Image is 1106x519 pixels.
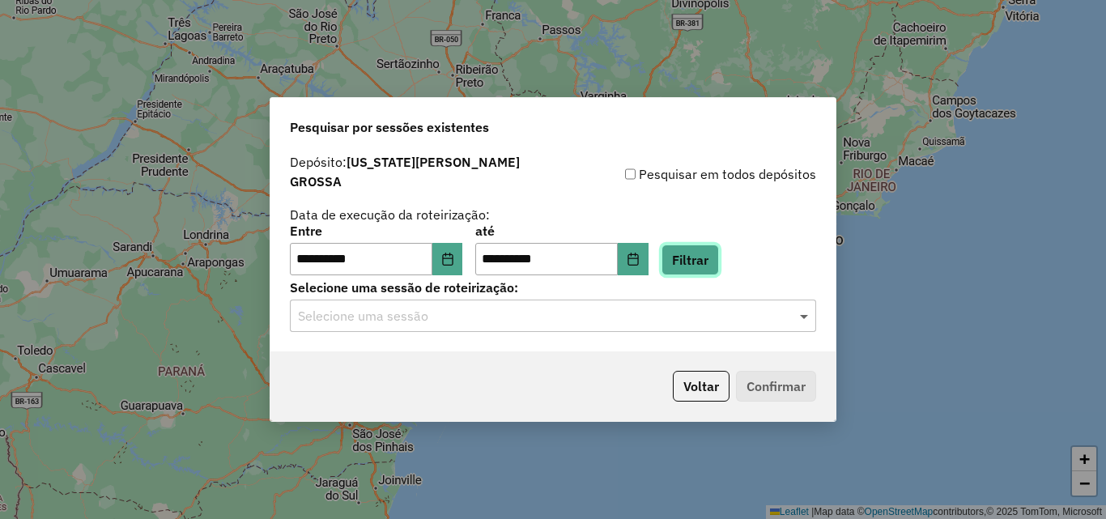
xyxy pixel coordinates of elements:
span: Pesquisar por sessões existentes [290,117,489,137]
button: Voltar [673,371,730,402]
button: Choose Date [432,243,463,275]
div: Pesquisar em todos depósitos [553,164,816,184]
label: Depósito: [290,152,553,191]
button: Filtrar [661,245,719,275]
label: até [475,221,648,240]
button: Choose Date [618,243,649,275]
label: Data de execução da roteirização: [290,205,490,224]
label: Selecione uma sessão de roteirização: [290,278,816,297]
strong: [US_STATE][PERSON_NAME] GROSSA [290,154,520,189]
label: Entre [290,221,462,240]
